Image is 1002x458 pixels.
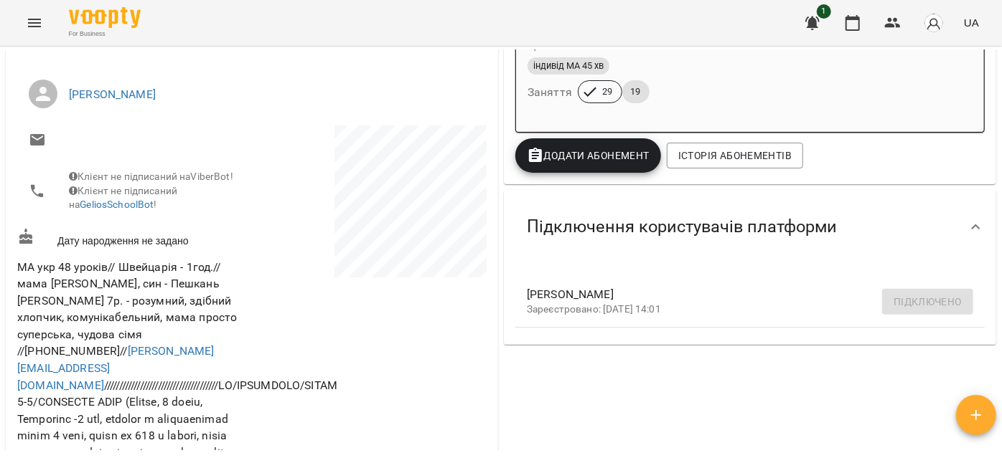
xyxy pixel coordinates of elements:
[80,199,154,210] a: GeliosSchoolBot
[817,4,831,19] span: 1
[17,6,52,40] button: Menu
[924,13,944,33] img: avatar_s.png
[527,302,950,317] p: Зареєстровано: [DATE] 14:01
[958,9,985,36] button: UA
[594,85,622,98] span: 29
[667,143,803,168] button: Історія абонементів
[527,147,650,164] span: Додати Абонемент
[69,87,156,101] a: [PERSON_NAME]
[964,15,979,30] span: UA
[527,286,950,303] span: [PERSON_NAME]
[69,171,233,182] span: Клієнт не підписаний на ViberBot!
[69,29,141,39] span: For Business
[622,85,650,98] span: 19
[17,344,215,391] a: [PERSON_NAME][EMAIL_ADDRESS][DOMAIN_NAME]
[528,59,609,72] span: індивід МА 45 хв
[504,190,996,264] div: Підключення користувачів платформи
[69,185,177,211] span: Клієнт не підписаний на !
[678,147,792,164] span: Історія абонементів
[515,138,661,173] button: Додати Абонемент
[69,7,141,28] img: Voopty Logo
[14,225,252,252] div: Дату народження не задано
[528,82,572,102] h6: Заняття
[527,216,837,238] span: Підключення користувачів платформи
